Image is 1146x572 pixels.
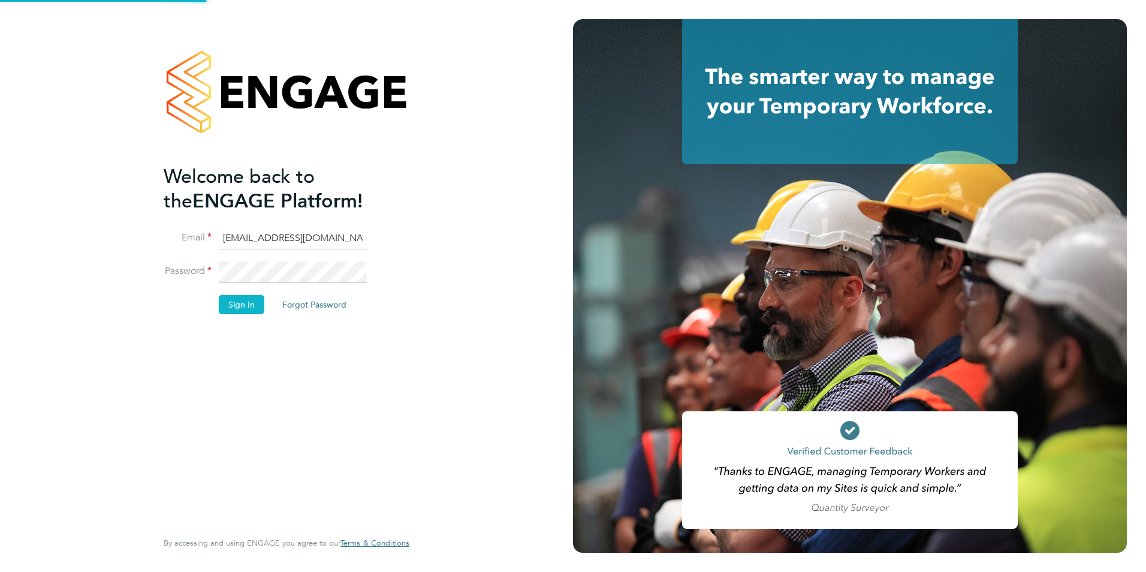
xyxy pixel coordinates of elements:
[219,295,264,314] button: Sign In
[164,165,315,213] span: Welcome back to the
[219,228,367,249] input: Enter your work email...
[340,538,409,548] a: Terms & Conditions
[164,164,397,213] h2: ENGAGE Platform!
[273,295,356,314] button: Forgot Password
[164,231,212,244] label: Email
[164,265,212,278] label: Password
[164,538,409,548] span: By accessing and using ENGAGE you agree to our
